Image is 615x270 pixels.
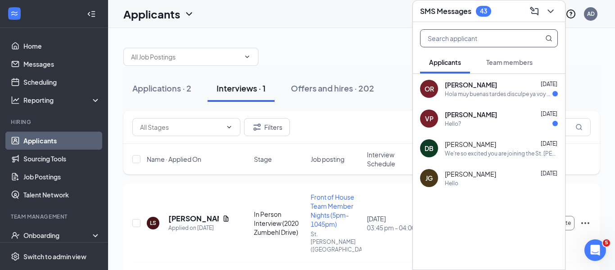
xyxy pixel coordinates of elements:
button: ComposeMessage [527,4,542,18]
input: Search applicant [421,30,527,47]
div: Hello? [445,120,461,128]
div: JG [425,174,433,183]
div: Hiring [11,118,99,126]
svg: MagnifyingGlass [545,35,552,42]
svg: ChevronDown [545,6,556,17]
span: Applicants [429,58,461,66]
span: Interview Schedule [367,150,418,168]
svg: ComposeMessage [529,6,540,17]
div: LS [150,219,156,227]
span: [DATE] [541,170,557,177]
input: All Job Postings [131,52,240,62]
div: Offers and hires · 202 [291,82,374,94]
span: Stage [254,155,272,164]
svg: MagnifyingGlass [575,124,583,131]
svg: Collapse [87,9,96,18]
div: Applications · 2 [132,82,191,94]
div: DB [425,144,434,153]
h5: [PERSON_NAME] [168,214,219,224]
span: Front of House Team Member Nights (5pm-1045pm) [311,193,354,228]
div: In Person Interview (2020 Zumbehl Drive) [254,210,305,237]
svg: Document [222,215,230,222]
span: 5 [603,239,610,247]
span: [PERSON_NAME] [445,110,497,119]
div: 43 [480,7,487,15]
h3: SMS Messages [420,6,471,16]
svg: Analysis [11,96,20,105]
p: St. [PERSON_NAME] ([GEOGRAPHIC_DATA]) [311,230,362,253]
div: Team Management [11,213,99,220]
svg: WorkstreamLogo [10,9,19,18]
a: Messages [23,55,100,73]
span: [PERSON_NAME] [445,80,497,89]
div: Reporting [23,96,101,105]
a: Talent Network [23,186,100,204]
div: Interviews · 1 [217,82,266,94]
svg: ChevronDown [226,124,233,131]
h1: Applicants [123,6,180,22]
span: [DATE] [541,110,557,117]
iframe: Intercom live chat [584,239,606,261]
span: [PERSON_NAME] [445,140,496,149]
span: [DATE] [541,140,557,147]
div: Switch to admin view [23,252,86,261]
span: [PERSON_NAME] [445,169,496,178]
div: [DATE] [367,214,418,232]
button: Filter Filters [244,118,290,136]
a: Job Postings [23,168,100,186]
svg: ChevronDown [244,53,251,60]
input: All Stages [140,122,222,132]
div: Hola muy buenas tardes disculpe ya voy aplicando 3 veces para ver si me [PERSON_NAME] entrevista ... [445,90,552,98]
div: Applied on [DATE] [168,224,230,233]
span: 03:45 pm - 04:00 pm [367,223,418,232]
span: Job posting [311,155,344,164]
div: Onboarding [23,231,93,240]
a: Home [23,37,100,55]
span: [DATE] [541,81,557,87]
svg: Settings [11,252,20,261]
svg: Filter [252,122,262,133]
a: Sourcing Tools [23,150,100,168]
span: Team members [486,58,533,66]
div: We're so excited you are joining the St. [PERSON_NAME] ([GEOGRAPHIC_DATA]) [DEMOGRAPHIC_DATA]-fil... [445,150,558,157]
div: VP [425,114,434,123]
svg: Ellipses [580,218,591,229]
div: Hello [445,179,458,187]
svg: QuestionInfo [565,9,576,19]
svg: UserCheck [11,231,20,240]
span: Name · Applied On [147,155,201,164]
a: Applicants [23,132,100,150]
a: Scheduling [23,73,100,91]
div: AD [587,10,595,18]
div: OR [425,84,434,93]
button: ChevronDown [543,4,558,18]
svg: ChevronDown [184,9,194,19]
